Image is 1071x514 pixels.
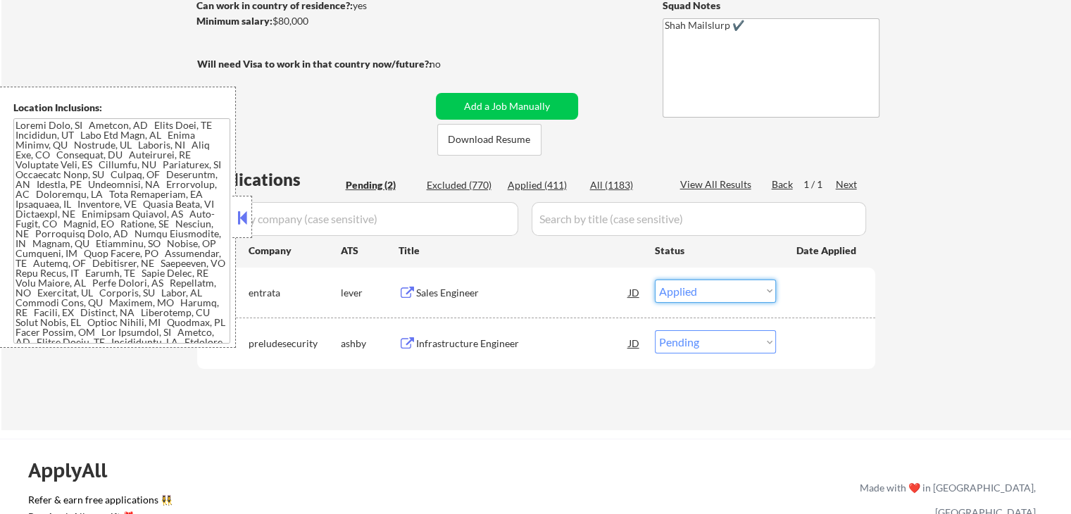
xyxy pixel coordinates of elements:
div: entrata [249,286,341,300]
div: ATS [341,244,399,258]
div: preludesecurity [249,337,341,351]
div: Infrastructure Engineer [416,337,629,351]
strong: Will need Visa to work in that country now/future?: [197,58,432,70]
div: Pending (2) [346,178,416,192]
div: ApplyAll [28,458,123,482]
div: View All Results [680,177,756,192]
div: Date Applied [796,244,858,258]
div: JD [627,330,641,356]
input: Search by title (case sensitive) [532,202,866,236]
div: Excluded (770) [427,178,497,192]
div: Status [655,237,776,263]
div: Applied (411) [508,178,578,192]
div: no [430,57,470,71]
button: Add a Job Manually [436,93,578,120]
div: 1 / 1 [803,177,836,192]
div: JD [627,280,641,305]
div: Company [249,244,341,258]
div: Next [836,177,858,192]
div: Sales Engineer [416,286,629,300]
a: Refer & earn free applications 👯‍♀️ [28,495,565,510]
div: Back [772,177,794,192]
button: Download Resume [437,124,541,156]
div: lever [341,286,399,300]
div: $80,000 [196,14,431,28]
input: Search by company (case sensitive) [201,202,518,236]
div: Title [399,244,641,258]
div: All (1183) [590,178,660,192]
div: Location Inclusions: [13,101,230,115]
strong: Minimum salary: [196,15,273,27]
div: Applications [201,171,341,188]
div: ashby [341,337,399,351]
